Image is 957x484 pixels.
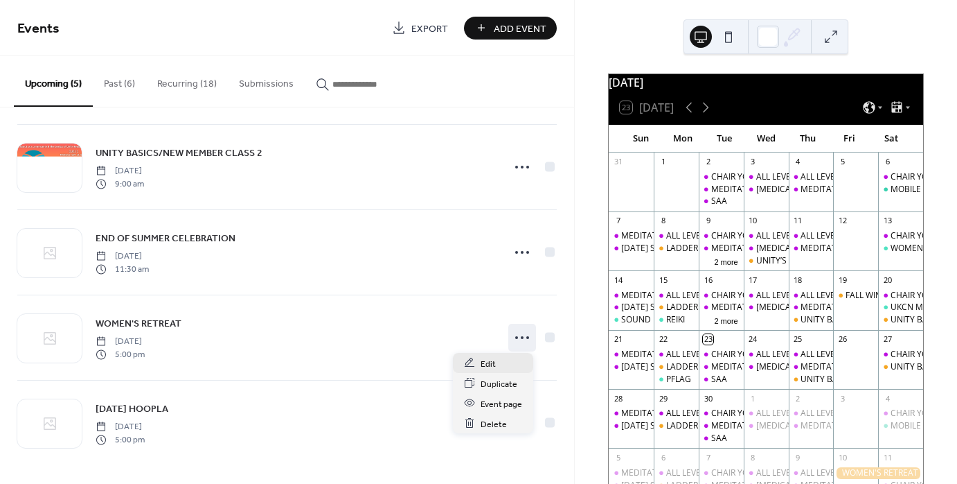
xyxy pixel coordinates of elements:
div: LADDER TO THE LIGHT CLASS [666,243,782,254]
div: MEDITATION [801,243,851,254]
div: UKCN MEN [878,302,923,313]
span: END OF SUMMER CELEBRATION [96,232,235,246]
div: PFLAG [666,374,691,386]
div: CHAIR YOGA [711,230,760,242]
div: 30 [703,393,713,404]
button: Add Event [464,17,557,40]
div: UNITY’S WORLD DAY OF PRAYER [744,255,789,267]
div: LADDER TO THE LIGHT CLASS [666,302,782,313]
div: 7 [703,452,713,463]
div: MOBILE FOOD PANTRY [878,184,923,196]
div: 18 [793,275,803,285]
div: ALL LEVELS FLOW YOGA [666,349,759,361]
div: 7 [613,216,623,226]
div: CHAIR YOGA [699,290,744,302]
div: 12 [837,216,848,226]
div: WOMEN'S RETREAT [833,467,923,479]
span: Events [17,15,60,42]
div: 5 [837,157,848,167]
div: ALL LEVELS FLOW YOGA [789,171,834,183]
span: 11:30 am [96,263,149,275]
div: 10 [837,452,848,463]
div: MEDITATION [621,467,672,479]
button: 2 more [708,314,743,326]
div: PFLAG [654,374,699,386]
div: MEDITATION [801,302,851,313]
div: SOUND BATH [621,314,675,326]
div: ALL LEVELS FLOW YOGA [756,467,849,479]
div: ALL LEVELS FLOW YOGA [744,171,789,183]
div: CHAIR YOGA [878,171,923,183]
div: ALL LEVELS FLOW YOGA [744,408,789,420]
div: 19 [837,275,848,285]
div: 9 [793,452,803,463]
div: MEDITATION [699,184,744,196]
div: MEDITATION [699,302,744,313]
span: 5:00 pm [96,433,145,446]
div: 21 [613,334,623,345]
div: 11 [793,216,803,226]
span: [DATE] [96,336,145,348]
div: Tue [704,125,745,153]
div: CHAIR YOGA [699,349,744,361]
div: Wed [745,125,787,153]
div: MEDITATION [621,290,672,302]
div: SAA [711,433,727,444]
div: SAA [711,196,727,207]
div: ALL LEVELS FLOW YOGA [801,171,893,183]
div: TAI CHI [744,361,789,373]
div: MEDITATION [609,290,654,302]
div: 14 [613,275,623,285]
div: ALL LEVELS FLOW YOGA [654,290,699,302]
div: MEDITATION [609,349,654,361]
div: SAA [699,196,744,207]
button: Submissions [228,56,305,105]
div: 20 [882,275,893,285]
div: ALL LEVELS FLOW YOGA [789,408,834,420]
div: ALL LEVELS FLOW YOGA [744,349,789,361]
div: [MEDICAL_DATA] [756,302,823,313]
span: WOMEN'S RETREAT [96,317,181,331]
div: 2 [793,393,803,404]
div: UNITY BASICS/NEW MEMBER CLASS 1 [789,314,834,326]
div: [DATE] SERVICE [621,302,682,313]
div: ALL LEVELS FLOW YOGA [756,349,849,361]
div: Fri [828,125,870,153]
div: 4 [793,157,803,167]
div: 9 [703,216,713,226]
div: ALL LEVELS FLOW YOGA [789,230,834,242]
button: Past (6) [93,56,146,105]
div: 11 [882,452,893,463]
a: [DATE] HOOPLA [96,401,168,417]
div: SAA [699,374,744,386]
div: MEDITATION [801,184,851,196]
div: LADDER TO THE LIGHT CLASS [654,361,699,373]
span: [DATE] [96,421,145,433]
div: MEDITATION [789,184,834,196]
div: CHAIR YOGA [891,408,940,420]
div: TAI CHI [744,302,789,313]
span: Edit [481,356,496,371]
button: 2 more [708,255,743,267]
a: WOMEN'S RETREAT [96,316,181,331]
div: CHAIR YOGA [711,467,760,479]
div: TAI CHI [744,184,789,196]
div: CHAIR YOGA [891,230,940,242]
span: UNITY BASICS/NEW MEMBER CLASS 2 [96,146,262,161]
div: 6 [658,452,668,463]
div: MEDITATION [609,467,654,479]
div: 2 [703,157,713,167]
a: Export [382,17,458,40]
div: CHAIR YOGA [711,349,760,361]
div: MEDITATION [621,349,672,361]
div: [DATE] SERVICE [621,361,682,373]
div: MEDITATION [699,243,744,254]
div: ALL LEVELS FLOW YOGA [801,290,893,302]
div: SAA [711,374,727,386]
span: Add Event [494,21,546,36]
div: CHAIR YOGA [711,171,760,183]
div: ALL LEVELS FLOW YOGA [801,349,893,361]
span: Delete [481,417,507,431]
div: 5 [613,452,623,463]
